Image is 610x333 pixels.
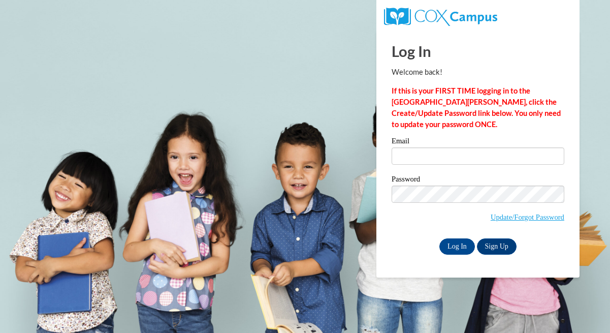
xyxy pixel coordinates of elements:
label: Password [392,175,564,186]
a: COX Campus [384,12,497,20]
a: Sign Up [477,238,517,255]
label: Email [392,137,564,147]
a: Update/Forgot Password [491,213,564,221]
strong: If this is your FIRST TIME logging in to the [GEOGRAPHIC_DATA][PERSON_NAME], click the Create/Upd... [392,86,561,129]
img: COX Campus [384,8,497,26]
p: Welcome back! [392,67,564,78]
input: Log In [439,238,475,255]
h1: Log In [392,41,564,62]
